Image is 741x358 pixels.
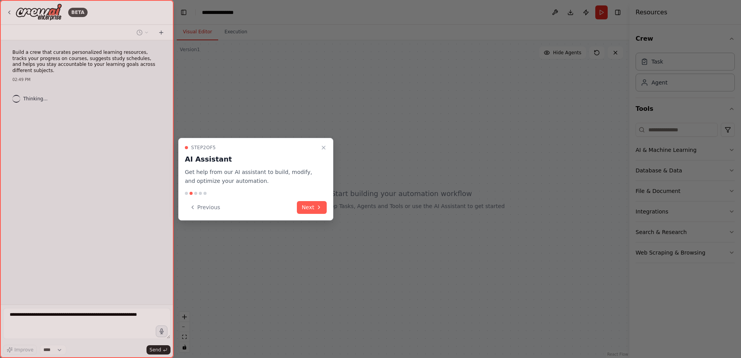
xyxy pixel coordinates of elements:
[185,201,225,214] button: Previous
[319,143,328,152] button: Close walkthrough
[178,7,189,18] button: Hide left sidebar
[185,168,317,186] p: Get help from our AI assistant to build, modify, and optimize your automation.
[191,145,216,151] span: Step 2 of 5
[185,154,317,165] h3: AI Assistant
[297,201,327,214] button: Next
